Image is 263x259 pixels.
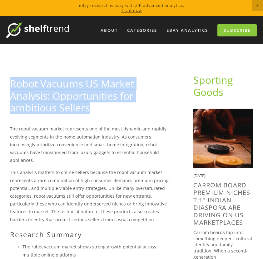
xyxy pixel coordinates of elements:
[6,22,69,38] img: ShelfTrend
[193,181,250,227] a: Carrom Board Premium Niches the Indian Diaspora are driving on US Marketplaces
[10,125,173,164] p: The robot vacuum market represents one of the most dynamic and rapidly evolving segments in the h...
[10,230,173,238] h2: Research Summary
[217,24,257,36] a: Subscribe
[10,168,173,223] p: This analysis matters to online sellers because the robot vacuum market represents a rare combina...
[22,243,173,258] p: The robot vacuum market shows strong growth potential across multiple online platforms
[193,73,235,98] a: Sporting Goods
[193,109,253,168] img: Carrom Board Premium Niches the Indian Diaspora are driving on US Marketplaces
[121,7,142,13] a: Try it now
[10,77,134,114] a: Robot Vacuums US Market Analysis: Opportunities for ambitious Sellers
[193,173,206,178] time: [DATE]
[97,25,122,35] a: About
[162,25,212,35] a: eBay Analytics
[123,25,161,35] div: Categories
